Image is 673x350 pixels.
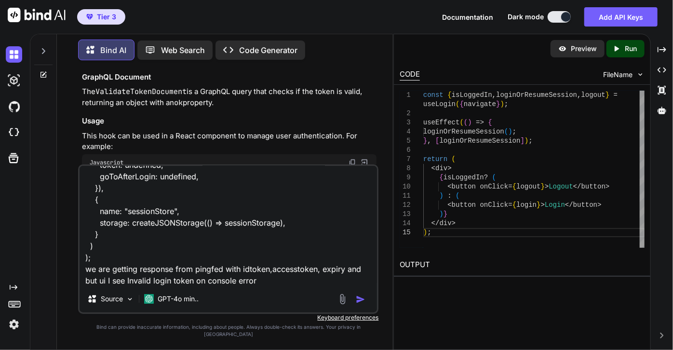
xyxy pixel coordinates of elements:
span: < [448,201,452,209]
img: copy [349,159,356,166]
img: icon [356,295,365,304]
img: GPT-4o mini [144,294,154,304]
span: ) [468,119,472,126]
span: < [431,164,435,172]
p: Web Search [161,44,205,56]
span: { [460,100,464,108]
span: > [598,201,602,209]
span: } [497,100,500,108]
span: loginOrResumeSession [423,128,504,135]
span: ; [504,100,508,108]
p: Code Generator [239,44,297,56]
div: CODE [400,69,420,81]
span: } [423,137,427,145]
span: { [448,91,452,99]
h2: OUTPUT [394,254,650,276]
h3: GraphQL Document [82,72,377,83]
span: logout [581,91,606,99]
span: ( [464,119,468,126]
div: 2 [400,109,411,118]
span: ? [484,174,488,181]
span: > [606,183,609,190]
span: ( [504,128,508,135]
span: = [509,183,512,190]
img: darkChat [6,46,22,63]
span: ( [456,100,460,108]
span: loginOrResumeSession [440,137,521,145]
span: div [436,164,448,172]
div: 15 [400,228,411,237]
span: useEffect [423,119,460,126]
span: ) [440,210,444,218]
span: , [578,91,581,99]
p: Source [101,294,123,304]
div: 11 [400,191,411,201]
span: ( [460,119,464,126]
span: Javascript [90,159,123,166]
img: chevron down [636,70,645,79]
h3: Usage [82,116,377,127]
span: > [541,201,545,209]
span: ) [509,128,512,135]
span: > [452,219,456,227]
span: ) [440,192,444,200]
span: [ [436,137,440,145]
div: 3 [400,118,411,127]
span: ( [492,174,496,181]
p: Preview [571,44,597,54]
span: = [614,91,618,99]
button: Documentation [442,12,493,22]
span: : [448,192,452,200]
div: 13 [400,210,411,219]
span: button onClick [452,201,509,209]
span: loginOrResumeSession [497,91,578,99]
span: logout [517,183,541,190]
span: isLoggedIn [452,91,492,99]
span: { [512,183,516,190]
span: Login [545,201,565,209]
div: 6 [400,146,411,155]
span: , [428,137,431,145]
span: } [537,201,541,209]
span: ( [452,155,456,163]
div: 4 [400,127,411,136]
span: Documentation [442,13,493,21]
img: cloudideIcon [6,124,22,141]
span: > [448,164,452,172]
img: Bind AI [8,8,66,22]
textarea: import { createStore } from "zustand/vanilla"; import { persist, createJSONStorage } from "zustan... [80,166,377,285]
span: Logout [549,183,573,190]
div: 12 [400,201,411,210]
span: => [476,119,485,126]
div: 14 [400,219,411,228]
img: preview [558,44,567,53]
code: ok [174,98,183,108]
span: ( [456,192,460,200]
span: isLoggedIn [444,174,484,181]
button: Add API Keys [584,7,658,27]
span: } [541,183,545,190]
img: Open in Browser [360,158,369,167]
span: useLogin [423,100,456,108]
span: </ [565,201,573,209]
span: { [440,174,444,181]
span: Dark mode [508,12,544,22]
span: const [423,91,444,99]
div: 9 [400,173,411,182]
span: , [492,91,496,99]
span: return [423,155,447,163]
span: button [573,201,597,209]
div: 8 [400,164,411,173]
span: < [448,183,452,190]
span: button [581,183,606,190]
img: githubDark [6,98,22,115]
span: } [606,91,609,99]
button: premiumTier 3 [77,9,125,25]
span: ) [525,137,528,145]
img: Pick Models [126,295,134,303]
p: Run [625,44,637,54]
span: ] [521,137,525,145]
p: Bind can provide inaccurate information, including about people. Always double-check its answers.... [78,323,378,338]
p: The is a GraphQL query that checks if the token is valid, returning an object with an property. [82,86,377,108]
p: GPT-4o min.. [158,294,199,304]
